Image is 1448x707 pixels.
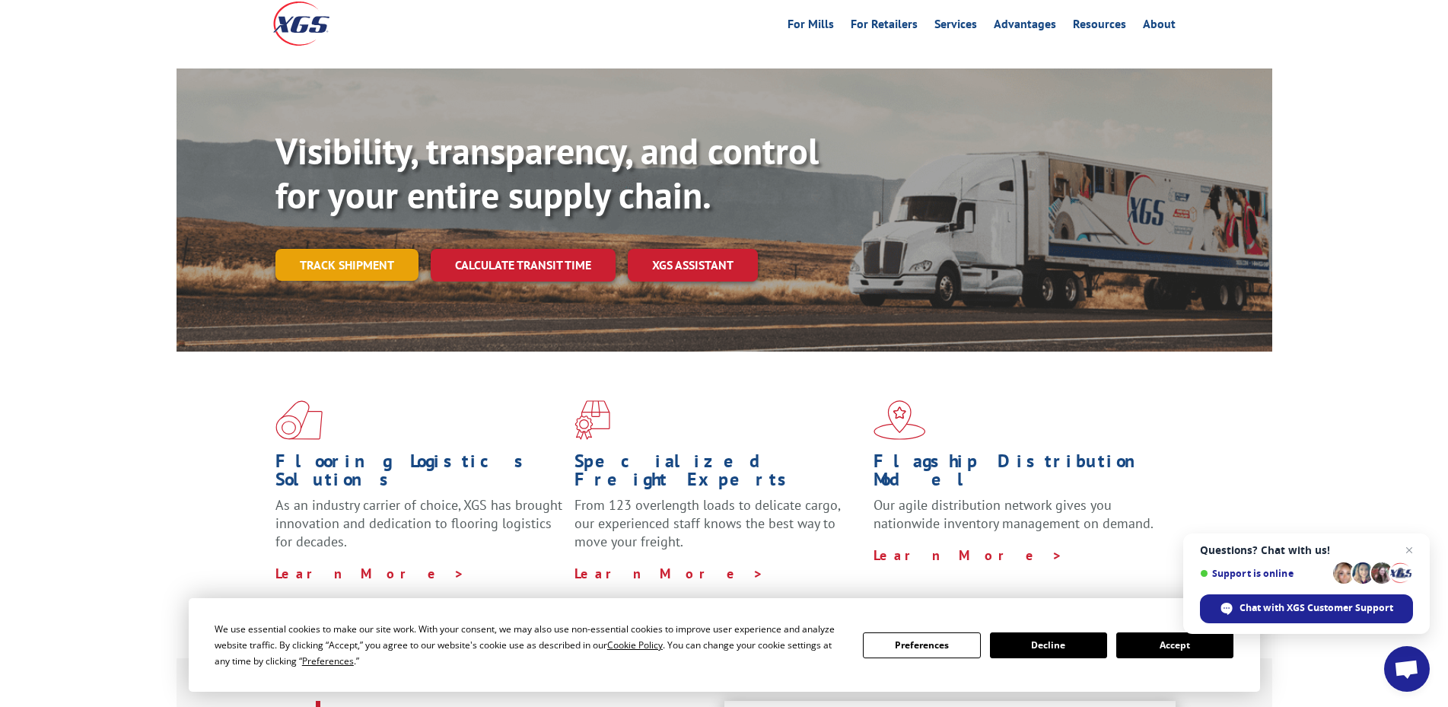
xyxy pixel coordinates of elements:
b: Visibility, transparency, and control for your entire supply chain. [275,127,819,218]
div: Cookie Consent Prompt [189,598,1260,692]
button: Accept [1116,632,1233,658]
h1: Specialized Freight Experts [574,452,862,496]
a: Learn More > [874,546,1063,564]
h1: Flagship Distribution Model [874,452,1161,496]
a: Calculate transit time [431,249,616,282]
span: Close chat [1400,541,1418,559]
span: Questions? Chat with us! [1200,544,1413,556]
a: Learn More > [574,565,764,582]
a: XGS ASSISTANT [628,249,758,282]
span: Our agile distribution network gives you nationwide inventory management on demand. [874,496,1154,532]
a: For Retailers [851,18,918,35]
a: Resources [1073,18,1126,35]
span: Preferences [302,654,354,667]
a: Advantages [994,18,1056,35]
img: xgs-icon-focused-on-flooring-red [574,400,610,440]
span: Support is online [1200,568,1328,579]
span: Cookie Policy [607,639,663,651]
div: Chat with XGS Customer Support [1200,594,1413,623]
h1: Flooring Logistics Solutions [275,452,563,496]
p: From 123 overlength loads to delicate cargo, our experienced staff knows the best way to move you... [574,496,862,564]
a: Track shipment [275,249,418,281]
a: For Mills [788,18,834,35]
button: Preferences [863,632,980,658]
a: Learn More > [275,565,465,582]
span: As an industry carrier of choice, XGS has brought innovation and dedication to flooring logistics... [275,496,562,550]
span: Chat with XGS Customer Support [1240,601,1393,615]
img: xgs-icon-flagship-distribution-model-red [874,400,926,440]
div: Open chat [1384,646,1430,692]
a: Services [934,18,977,35]
img: xgs-icon-total-supply-chain-intelligence-red [275,400,323,440]
div: We use essential cookies to make our site work. With your consent, we may also use non-essential ... [215,621,845,669]
a: About [1143,18,1176,35]
button: Decline [990,632,1107,658]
